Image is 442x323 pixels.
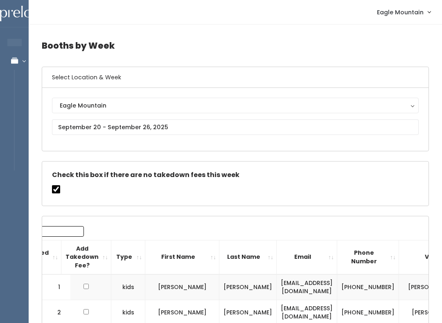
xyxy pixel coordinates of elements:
[60,101,411,110] div: Eagle Mountain
[377,8,424,17] span: Eagle Mountain
[219,240,277,274] th: Last Name: activate to sort column ascending
[52,171,419,179] h5: Check this box if there are no takedown fees this week
[145,240,219,274] th: First Name: activate to sort column ascending
[42,67,428,88] h6: Select Location & Week
[111,274,145,300] td: kids
[42,34,429,57] h4: Booths by Week
[111,240,145,274] th: Type: activate to sort column ascending
[145,274,219,300] td: [PERSON_NAME]
[219,274,277,300] td: [PERSON_NAME]
[277,240,337,274] th: Email: activate to sort column ascending
[277,274,337,300] td: [EMAIL_ADDRESS][DOMAIN_NAME]
[52,98,419,113] button: Eagle Mountain
[42,274,71,300] td: 1
[61,240,111,274] th: Add Takedown Fee?: activate to sort column ascending
[337,274,399,300] td: [PHONE_NUMBER]
[337,240,399,274] th: Phone Number: activate to sort column ascending
[52,119,419,135] input: September 20 - September 26, 2025
[369,3,439,21] a: Eagle Mountain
